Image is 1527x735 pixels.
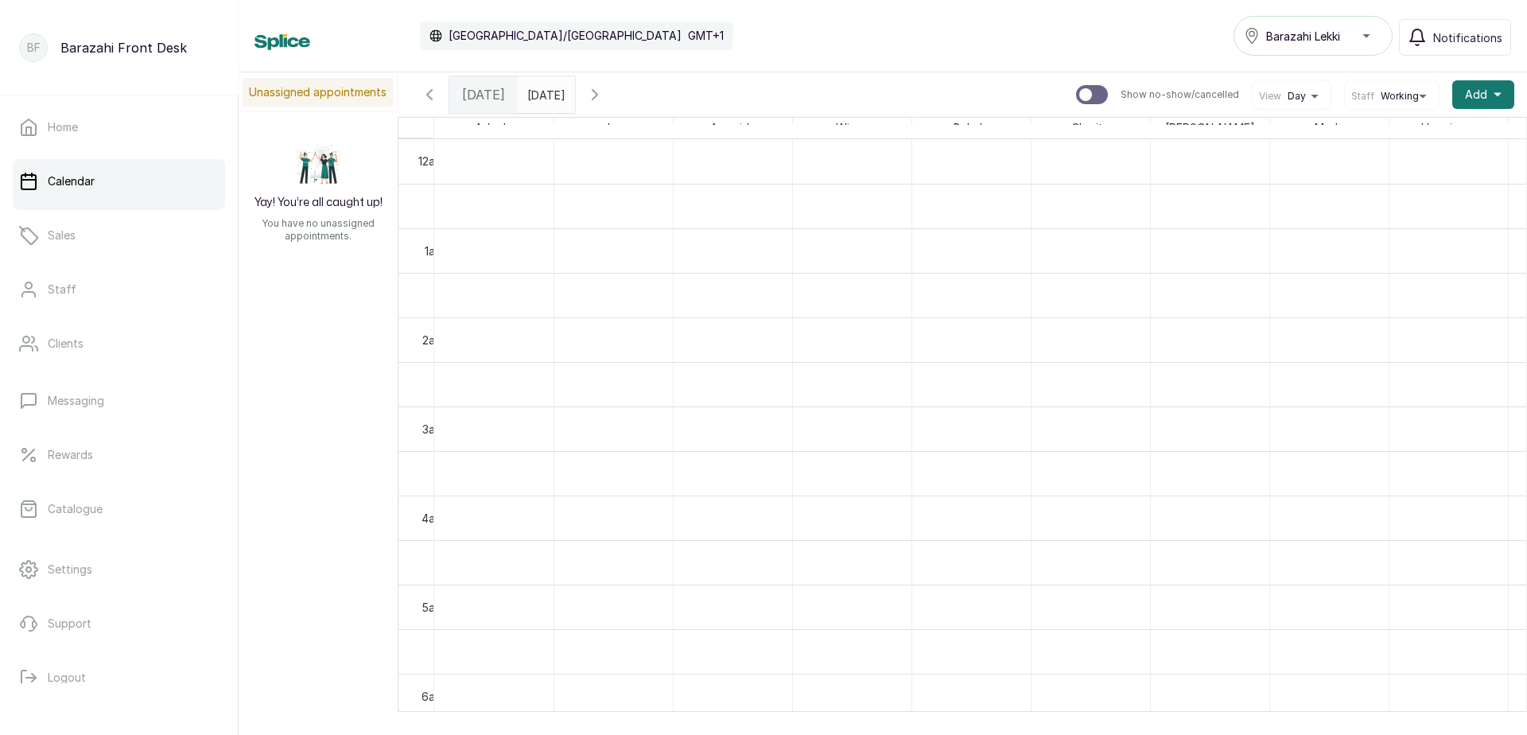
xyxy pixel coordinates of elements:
[1068,118,1113,138] span: Charity
[1259,90,1281,103] span: View
[1121,88,1239,101] p: Show no-show/cancelled
[1433,29,1502,46] span: Notifications
[950,118,992,138] span: Bukola
[419,332,447,348] div: 2am
[48,670,86,686] p: Logout
[1452,80,1514,109] button: Add
[243,78,393,107] p: Unassigned appointments
[48,119,78,135] p: Home
[48,616,91,632] p: Support
[472,118,515,138] span: Adeola
[13,213,225,258] a: Sales
[48,336,84,352] p: Clients
[13,547,225,592] a: Settings
[418,599,447,616] div: 5am
[13,433,225,477] a: Rewards
[462,85,505,104] span: [DATE]
[422,243,447,259] div: 1am
[13,321,225,366] a: Clients
[13,159,225,204] a: Calendar
[418,688,447,705] div: 6am
[27,40,41,56] p: BF
[1288,90,1306,103] span: Day
[60,38,187,57] p: Barazahi Front Desk
[48,393,104,409] p: Messaging
[833,118,872,138] span: Wizzy
[419,421,447,437] div: 3am
[688,28,724,44] p: GMT+1
[48,562,92,577] p: Settings
[13,655,225,700] button: Logout
[1399,19,1511,56] button: Notifications
[1418,118,1479,138] span: Happiness
[13,379,225,423] a: Messaging
[48,282,76,297] p: Staff
[600,118,627,138] span: Joy
[13,267,225,312] a: Staff
[248,217,388,243] p: You have no unassigned appointments.
[1381,90,1419,103] span: Working
[449,76,518,113] div: [DATE]
[1351,90,1432,103] button: StaffWorking
[1259,90,1324,103] button: ViewDay
[1311,118,1347,138] span: Made
[1351,90,1374,103] span: Staff
[1266,28,1340,45] span: Barazahi Lekki
[1234,16,1393,56] button: Barazahi Lekki
[48,447,93,463] p: Rewards
[1162,118,1258,138] span: [PERSON_NAME]
[13,601,225,646] a: Support
[418,510,447,527] div: 4am
[449,28,682,44] p: [GEOGRAPHIC_DATA]/[GEOGRAPHIC_DATA]
[13,487,225,531] a: Catalogue
[48,227,76,243] p: Sales
[13,105,225,150] a: Home
[48,501,103,517] p: Catalogue
[415,153,447,169] div: 12am
[707,118,759,138] span: Ayomide
[48,173,95,189] p: Calendar
[254,195,383,211] h2: Yay! You’re all caught up!
[1465,87,1487,103] span: Add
